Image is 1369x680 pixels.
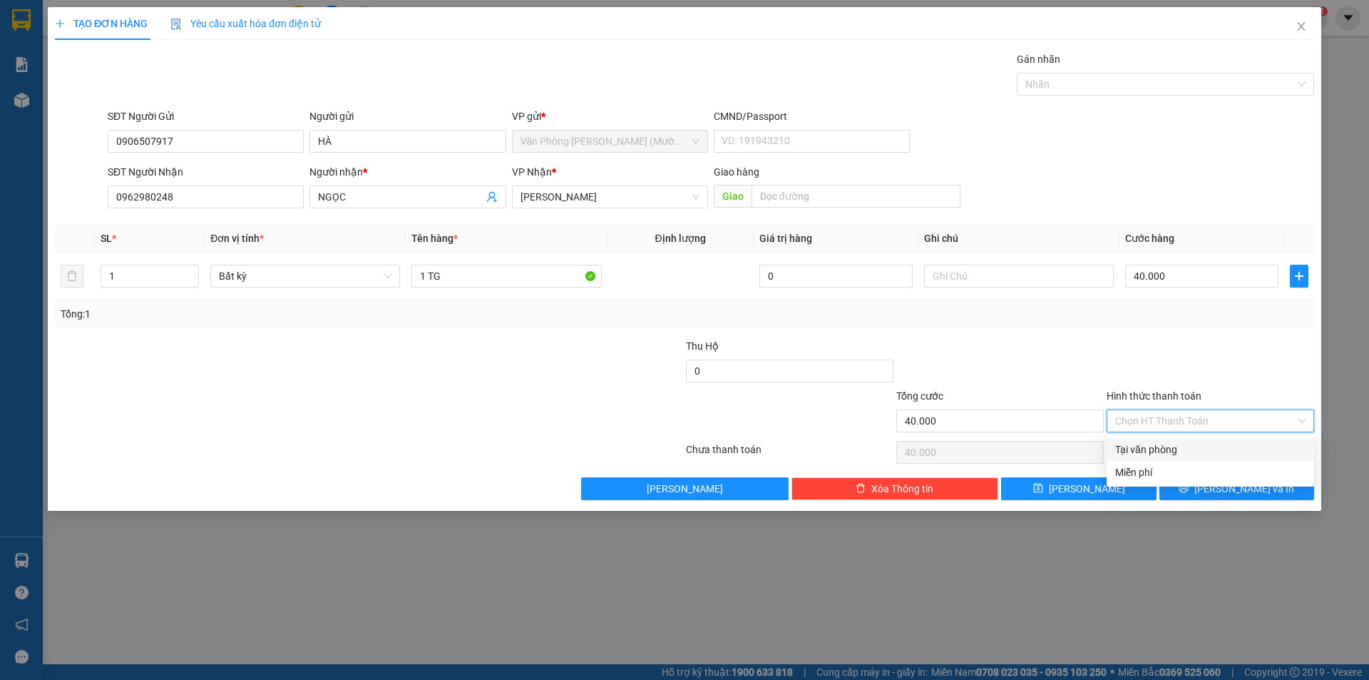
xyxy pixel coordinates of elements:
[1159,477,1314,500] button: printer[PERSON_NAME] và In
[61,306,528,322] div: Tổng: 1
[411,265,601,288] input: VD: Bàn, Ghế
[1033,483,1043,494] span: save
[686,340,719,352] span: Thu Hộ
[521,131,699,152] span: Văn Phòng Trần Phú (Mường Thanh)
[581,477,789,500] button: [PERSON_NAME]
[1291,270,1308,282] span: plus
[791,477,999,500] button: deleteXóa Thông tin
[170,19,182,30] img: icon
[55,19,65,29] span: plus
[759,265,913,288] input: 0
[714,108,910,124] div: CMND/Passport
[1296,21,1307,32] span: close
[120,54,196,66] b: [DOMAIN_NAME]
[1125,233,1174,244] span: Cước hàng
[18,18,89,89] img: logo.jpg
[1179,483,1189,494] span: printer
[1049,481,1125,497] span: [PERSON_NAME]
[309,164,506,180] div: Người nhận
[61,265,83,288] button: delete
[752,185,960,208] input: Dọc đường
[92,21,137,113] b: BIÊN NHẬN GỬI HÀNG
[108,164,304,180] div: SĐT Người Nhận
[521,186,699,208] span: Lê Hồng Phong
[1001,477,1156,500] button: save[PERSON_NAME]
[924,265,1114,288] input: Ghi Chú
[714,185,752,208] span: Giao
[309,108,506,124] div: Người gửi
[55,18,148,29] span: TẠO ĐƠN HÀNG
[647,481,723,497] span: [PERSON_NAME]
[1194,481,1294,497] span: [PERSON_NAME] và In
[1290,265,1308,288] button: plus
[210,233,264,244] span: Đơn vị tính
[18,92,81,159] b: [PERSON_NAME]
[1115,442,1306,457] div: Tại văn phòng
[856,483,866,494] span: delete
[1107,390,1201,402] label: Hình thức thanh toán
[512,166,552,178] span: VP Nhận
[219,265,391,287] span: Bất kỳ
[918,225,1119,253] th: Ghi chú
[108,108,304,124] div: SĐT Người Gửi
[759,233,812,244] span: Giá trị hàng
[1017,54,1060,65] label: Gán nhãn
[1281,7,1321,47] button: Close
[1115,465,1306,480] div: Miễn phí
[871,481,933,497] span: Xóa Thông tin
[684,442,895,467] div: Chưa thanh toán
[486,191,498,203] span: user-add
[155,18,189,52] img: logo.jpg
[896,390,943,402] span: Tổng cước
[120,68,196,86] li: (c) 2017
[170,18,321,29] span: Yêu cầu xuất hóa đơn điện tử
[714,166,759,178] span: Giao hàng
[512,108,708,124] div: VP gửi
[655,233,706,244] span: Định lượng
[101,233,112,244] span: SL
[411,233,458,244] span: Tên hàng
